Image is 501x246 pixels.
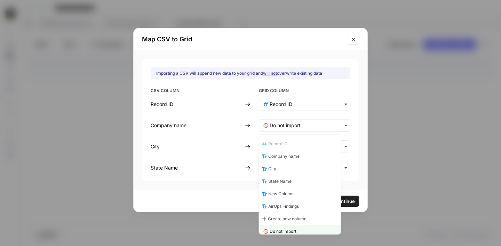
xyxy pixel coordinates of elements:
[151,101,242,108] div: Record ID
[335,198,355,205] span: Continue
[268,153,300,159] span: Company name
[263,71,277,76] u: will not
[348,34,359,45] button: Close modal
[268,166,276,172] span: City
[270,122,346,129] input: Do not import
[268,216,307,222] span: Create new column
[331,196,359,207] button: Continue
[156,70,322,76] div: Importing a CSV will append new data to your grid and overwrite existing data
[142,34,344,44] h2: Map CSV to Grid
[268,141,288,147] span: Record ID
[270,228,296,235] span: Do not import
[270,101,346,108] input: Record ID
[151,164,242,171] div: State Name
[268,191,294,197] span: New Column
[151,122,242,129] div: Company name
[268,203,299,210] span: AirOps Findings
[151,143,242,150] div: City
[268,178,292,184] span: State Name
[259,88,350,95] span: GRID COLUMN
[151,88,242,95] span: CSV COLUMN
